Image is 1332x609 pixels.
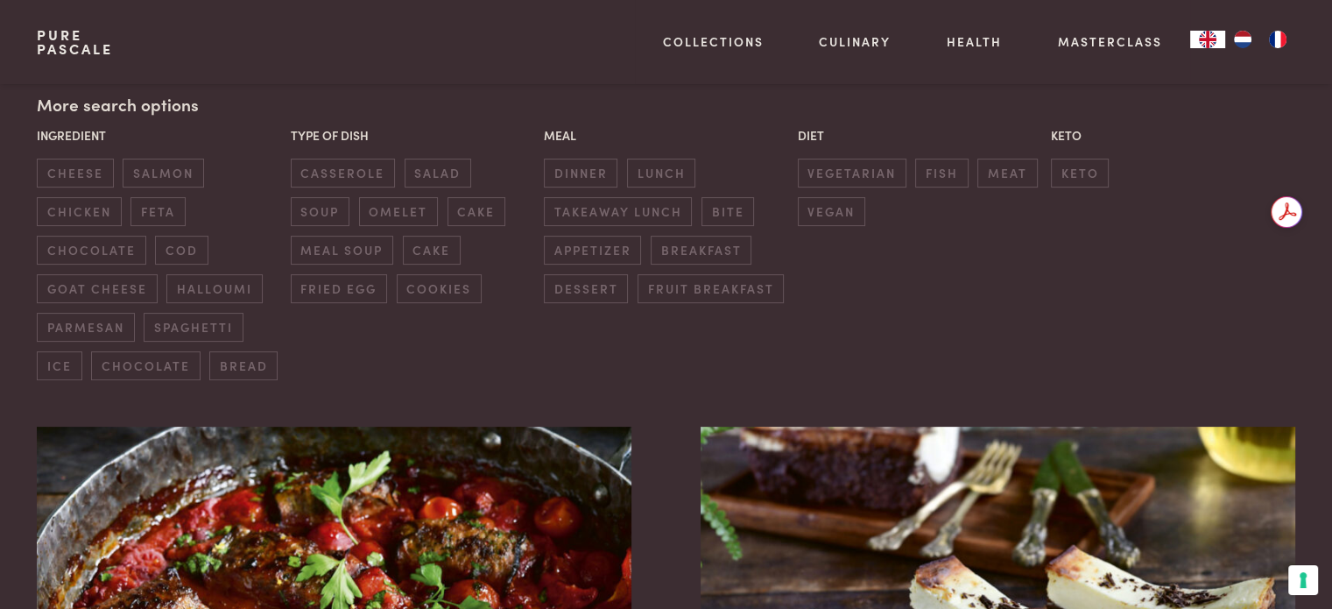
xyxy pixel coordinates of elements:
span: salmon [123,159,203,188]
a: Masterclass [1058,32,1162,51]
span: goat cheese [37,274,157,303]
span: parmesan [37,313,134,342]
span: cod [155,236,208,265]
span: bite [701,197,754,226]
span: lunch [627,159,695,188]
span: cookies [397,274,482,303]
p: Keto [1051,126,1295,145]
a: PurePascale [37,28,113,56]
span: feta [130,197,185,226]
span: salad [405,159,471,188]
span: meal soup [291,236,393,265]
span: dinner [544,159,617,188]
button: Your consent preferences for tracking technologies [1288,565,1318,595]
p: Ingredient [37,126,281,145]
a: Culinary [819,32,891,51]
p: Type of dish [291,126,535,145]
div: Language [1190,31,1225,48]
span: ice [37,351,81,380]
span: cheese [37,159,113,188]
a: Collections [663,32,764,51]
span: meat [977,159,1037,188]
span: halloumi [166,274,262,303]
span: cake [403,236,461,265]
span: fish [915,159,968,188]
span: appetizer [544,236,641,265]
p: Diet [798,126,1042,145]
span: takeaway lunch [544,197,692,226]
span: spaghetti [144,313,243,342]
span: breakfast [651,236,751,265]
span: cake [448,197,505,226]
a: FR [1260,31,1295,48]
aside: Language selected: English [1190,31,1295,48]
span: soup [291,197,349,226]
span: omelet [359,197,438,226]
a: EN [1190,31,1225,48]
span: fruit breakfast [638,274,784,303]
span: chocolate [37,236,145,265]
span: casserole [291,159,395,188]
ul: Language list [1225,31,1295,48]
p: Meal [544,126,788,145]
span: vegan [798,197,865,226]
span: chocolate [91,351,200,380]
span: keto [1051,159,1109,188]
a: NL [1225,31,1260,48]
span: dessert [544,274,628,303]
span: bread [209,351,278,380]
a: Health [947,32,1002,51]
span: vegetarian [798,159,906,188]
span: chicken [37,197,121,226]
span: fried egg [291,274,387,303]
